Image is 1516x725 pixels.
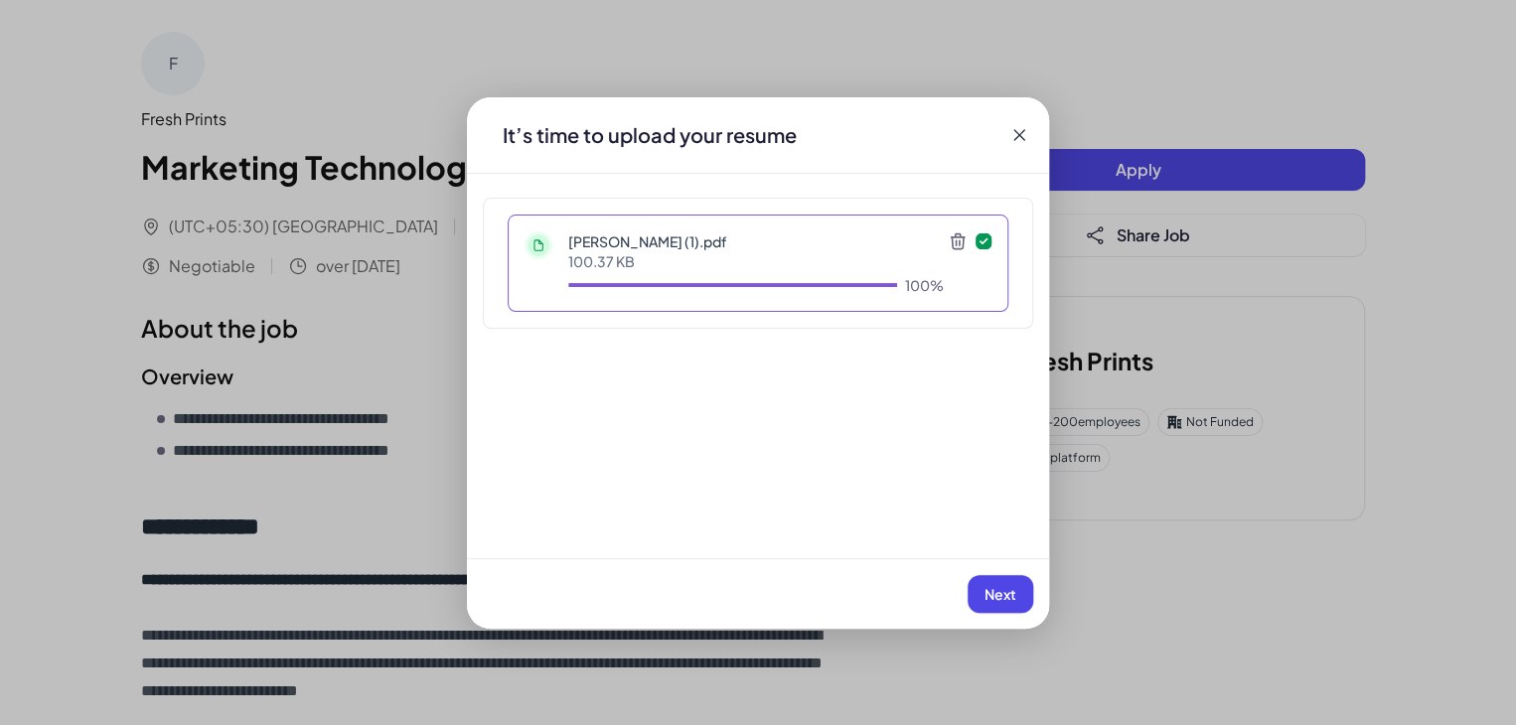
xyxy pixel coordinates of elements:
div: 100% [905,275,944,295]
div: It’s time to upload your resume [487,121,813,149]
button: Next [968,575,1033,613]
span: Next [985,585,1016,603]
p: 100.37 KB [568,251,944,271]
p: [PERSON_NAME] (1).pdf [568,231,944,251]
